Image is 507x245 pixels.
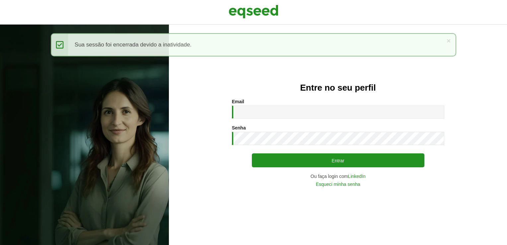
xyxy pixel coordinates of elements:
[232,125,246,130] label: Senha
[447,37,451,44] a: ×
[182,83,494,93] h2: Entre no seu perfil
[232,174,444,179] div: Ou faça login com
[229,3,278,20] img: EqSeed Logo
[252,153,424,167] button: Entrar
[232,99,244,104] label: Email
[51,33,456,56] div: Sua sessão foi encerrada devido a inatividade.
[348,174,366,179] a: LinkedIn
[316,182,360,187] a: Esqueci minha senha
